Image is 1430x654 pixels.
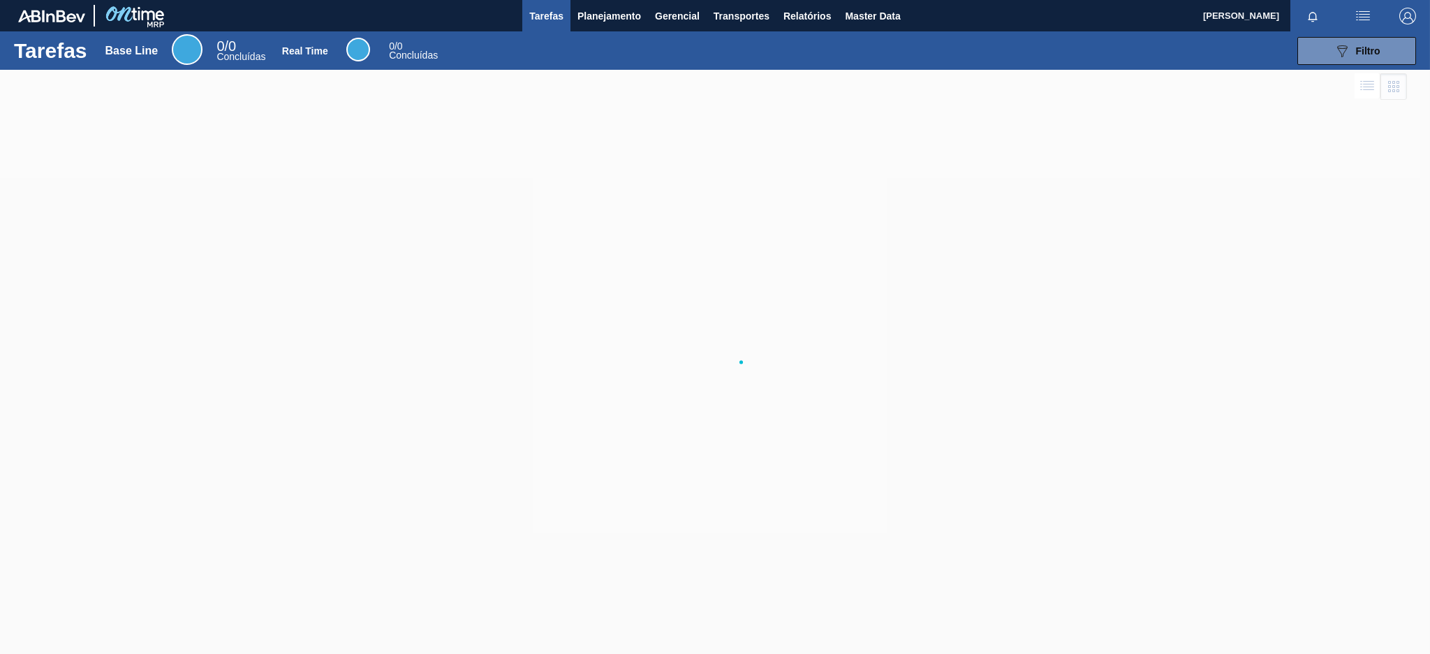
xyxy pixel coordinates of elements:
span: Planejamento [577,8,641,24]
img: userActions [1355,8,1371,24]
div: Real Time [346,38,370,61]
span: Gerencial [655,8,700,24]
h1: Tarefas [14,43,87,59]
button: Notificações [1290,6,1335,26]
span: Tarefas [529,8,563,24]
span: Transportes [714,8,769,24]
span: Concluídas [216,51,265,62]
div: Real Time [389,42,438,60]
div: Base Line [172,34,202,65]
span: Master Data [845,8,900,24]
div: Base Line [216,40,265,61]
img: Logout [1399,8,1416,24]
div: Real Time [282,45,328,57]
div: Base Line [105,45,159,57]
span: 0 [216,38,224,54]
span: Filtro [1356,45,1380,57]
img: TNhmsLtSVTkK8tSr43FrP2fwEKptu5GPRR3wAAAABJRU5ErkJggg== [18,10,85,22]
span: 0 [389,40,395,52]
button: Filtro [1297,37,1416,65]
span: Concluídas [389,50,438,61]
span: / 0 [216,38,236,54]
span: / 0 [389,40,402,52]
span: Relatórios [783,8,831,24]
